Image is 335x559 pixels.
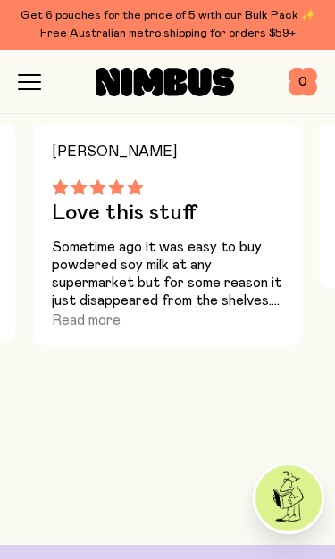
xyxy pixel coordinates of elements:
[52,309,121,331] button: Read more
[289,68,317,96] button: 0
[52,202,284,224] h3: Love this stuff
[18,7,317,43] div: Get 6 pouches for the price of 5 with our Bulk Pack ✨ Free Australian metro shipping for orders $59+
[255,465,322,531] img: agent
[52,238,284,309] p: Sometime ago it was easy to buy powdered soy milk at any supermarket but for some reason it just ...
[52,138,284,165] h4: [PERSON_NAME]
